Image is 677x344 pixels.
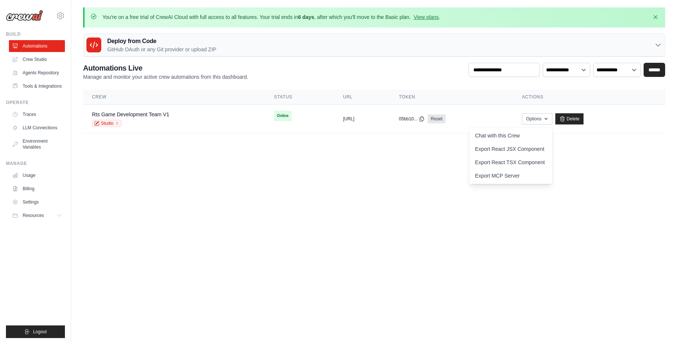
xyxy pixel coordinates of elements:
a: Tools & Integrations [9,80,65,92]
a: Export React JSX Component [469,142,552,156]
a: Crew Studio [9,53,65,65]
a: LLM Connections [9,122,65,134]
h3: Deploy from Code [107,37,216,46]
h2: Automations Live [83,63,248,73]
th: Status [265,90,334,105]
a: Studio [92,120,122,127]
a: Reset [428,114,445,123]
button: Resources [9,210,65,221]
div: Operate [6,100,65,106]
a: Traces [9,108,65,120]
p: Manage and monitor your active crew automations from this dashboard. [83,73,248,81]
th: URL [334,90,390,105]
a: Export React TSX Component [469,156,552,169]
th: Token [390,90,513,105]
button: Logout [6,325,65,338]
a: Automations [9,40,65,52]
a: Usage [9,169,65,181]
a: Billing [9,183,65,195]
span: Logout [33,329,47,335]
a: Rts Game Development Team V1 [92,111,169,117]
div: Manage [6,160,65,166]
span: Resources [23,212,44,218]
button: Options [522,113,552,124]
a: View plans [414,14,438,20]
div: Build [6,31,65,37]
a: Environment Variables [9,135,65,153]
a: Chat with this Crew [469,129,552,142]
a: Export MCP Server [469,169,552,182]
p: GitHub OAuth or any Git provider or upload ZIP [107,46,216,53]
th: Actions [513,90,665,105]
img: Logo [6,10,43,21]
a: Settings [9,196,65,208]
strong: 6 days [298,14,314,20]
button: 05bb10... [399,116,425,122]
a: Agents Repository [9,67,65,79]
p: You're on a free trial of CrewAI Cloud with full access to all features. Your trial ends in , aft... [102,13,440,21]
span: Online [274,111,292,121]
a: Delete [555,113,584,124]
th: Crew [83,90,265,105]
